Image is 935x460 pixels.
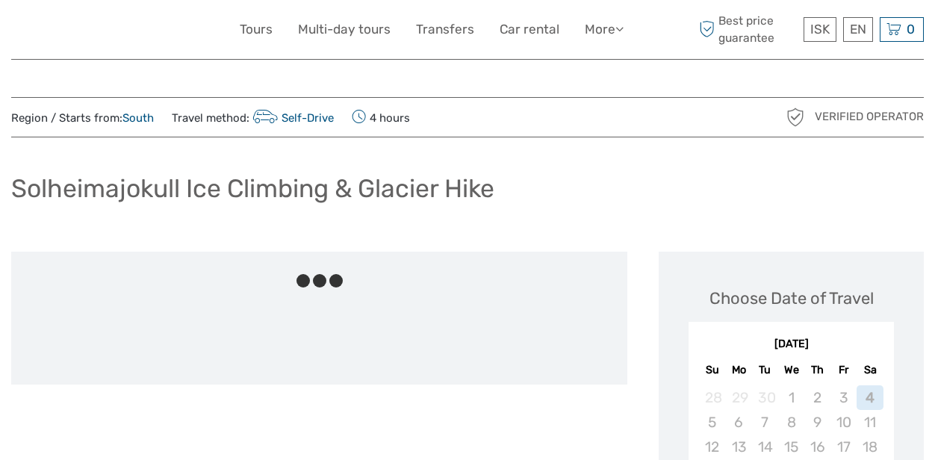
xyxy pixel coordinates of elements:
[249,111,334,125] a: Self-Drive
[699,435,725,459] div: Not available Sunday, October 12th, 2025
[778,385,804,410] div: Not available Wednesday, October 1st, 2025
[752,385,778,410] div: Not available Tuesday, September 30th, 2025
[11,173,494,204] h1: Solheimajokull Ice Climbing & Glacier Hike
[699,360,725,380] div: Su
[752,410,778,435] div: Not available Tuesday, October 7th, 2025
[709,287,874,310] div: Choose Date of Travel
[804,385,830,410] div: Not available Thursday, October 2nd, 2025
[857,410,883,435] div: Not available Saturday, October 11th, 2025
[830,435,857,459] div: Not available Friday, October 17th, 2025
[172,107,334,128] span: Travel method:
[783,105,807,129] img: verified_operator_grey_128.png
[904,22,917,37] span: 0
[416,19,474,40] a: Transfers
[857,385,883,410] div: Not available Saturday, October 4th, 2025
[778,435,804,459] div: Not available Wednesday, October 15th, 2025
[830,410,857,435] div: Not available Friday, October 10th, 2025
[500,19,559,40] a: Car rental
[689,337,894,352] div: [DATE]
[804,360,830,380] div: Th
[726,435,752,459] div: Not available Monday, October 13th, 2025
[696,13,801,46] span: Best price guarantee
[585,19,624,40] a: More
[815,109,924,125] span: Verified Operator
[752,435,778,459] div: Not available Tuesday, October 14th, 2025
[122,111,154,125] a: South
[778,410,804,435] div: Not available Wednesday, October 8th, 2025
[804,410,830,435] div: Not available Thursday, October 9th, 2025
[843,17,873,42] div: EN
[726,360,752,380] div: Mo
[726,410,752,435] div: Not available Monday, October 6th, 2025
[298,19,391,40] a: Multi-day tours
[11,111,154,126] span: Region / Starts from:
[778,360,804,380] div: We
[240,19,273,40] a: Tours
[804,435,830,459] div: Not available Thursday, October 16th, 2025
[752,360,778,380] div: Tu
[699,385,725,410] div: Not available Sunday, September 28th, 2025
[726,385,752,410] div: Not available Monday, September 29th, 2025
[830,360,857,380] div: Fr
[810,22,830,37] span: ISK
[830,385,857,410] div: Not available Friday, October 3rd, 2025
[857,360,883,380] div: Sa
[857,435,883,459] div: Not available Saturday, October 18th, 2025
[352,107,410,128] span: 4 hours
[699,410,725,435] div: Not available Sunday, October 5th, 2025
